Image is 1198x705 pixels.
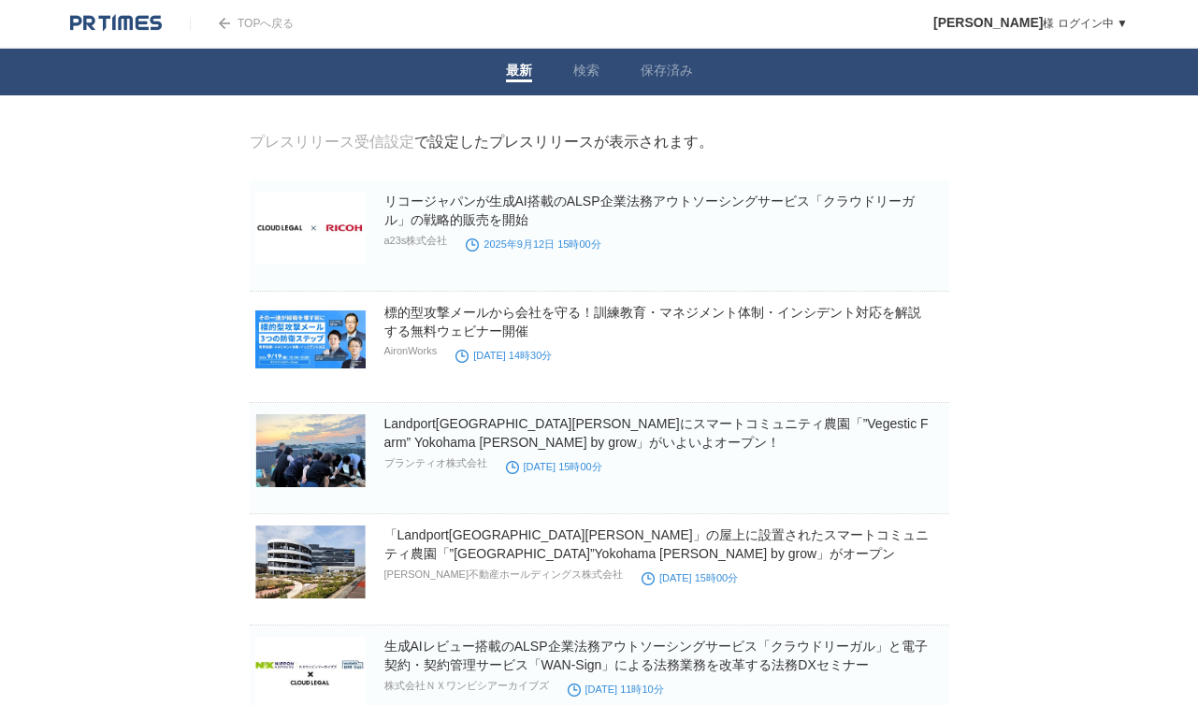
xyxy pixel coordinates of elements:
[384,416,929,450] a: Landport[GEOGRAPHIC_DATA][PERSON_NAME]にスマートコミュニティ農園「”Vegestic Farm” Yokohama [PERSON_NAME] by gro...
[384,345,438,356] p: AironWorks
[384,527,929,561] a: 「Landport[GEOGRAPHIC_DATA][PERSON_NAME]」の屋上に設置されたスマートコミュニティ農園「”[GEOGRAPHIC_DATA]”Yokohama [PERSON...
[384,568,623,582] p: [PERSON_NAME]不動産ホールディングス株式会社
[466,238,600,250] time: 2025年9月12日 15時00分
[573,63,599,82] a: 検索
[250,134,414,150] a: プレスリリース受信設定
[506,461,602,472] time: [DATE] 15時00分
[255,525,366,598] img: 「Landport横浜杉田」の屋上に設置されたスマートコミュニティ農園「”Vegestic Farm”Yokohama Sugita by grow」がオープン
[190,17,294,30] a: TOPへ戻る
[384,194,915,227] a: リコージャパンが生成AI搭載のALSP企業法務アウトソーシングサービス「クラウドリーガル」の戦略的販売を開始
[506,63,532,82] a: 最新
[384,305,921,338] a: 標的型攻撃メールから会社を守る！訓練教育・マネジメント体制・インシデント対応を解説する無料ウェビナー開催
[255,303,366,376] img: 標的型攻撃メールから会社を守る！訓練教育・マネジメント体制・インシデント対応を解説する無料ウェビナー開催
[255,192,366,265] img: リコージャパンが生成AI搭載のALSP企業法務アウトソーシングサービス「クラウドリーガル」の戦略的販売を開始
[933,15,1043,30] span: [PERSON_NAME]
[70,14,162,33] img: logo.png
[642,572,738,583] time: [DATE] 15時00分
[455,350,552,361] time: [DATE] 14時30分
[250,133,714,152] div: で設定したプレスリリースが表示されます。
[568,683,664,695] time: [DATE] 11時10分
[384,679,549,693] p: 株式会社ＮＸワンビシアーカイブズ
[255,414,366,487] img: Landport横浜杉田にスマートコミュニティ農園「”Vegestic Farm” Yokohama Sugita by grow」がいよいよオープン！
[933,17,1128,30] a: [PERSON_NAME]様 ログイン中 ▼
[219,18,230,29] img: arrow.png
[384,639,928,672] a: 生成AIレビュー搭載のALSP企業法務アウトソーシングサービス「クラウドリーガル」と電子契約・契約管理サービス「WAN-Sign」による法務業務を改革する法務DXセミナー
[384,234,448,248] p: a23s株式会社
[384,456,487,470] p: プランティオ株式会社
[641,63,693,82] a: 保存済み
